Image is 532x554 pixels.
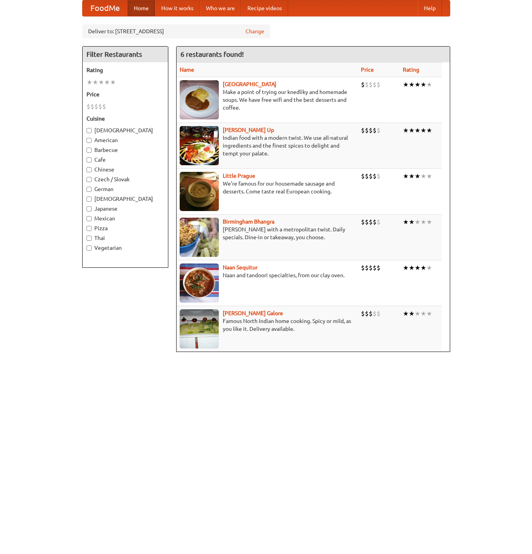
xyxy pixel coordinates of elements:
div: Deliver to: [STREET_ADDRESS] [82,24,270,38]
a: How it works [155,0,200,16]
li: $ [373,126,377,135]
input: Japanese [87,206,92,211]
li: ★ [409,172,415,180]
li: ★ [426,126,432,135]
li: ★ [426,80,432,89]
input: Mexican [87,216,92,221]
li: ★ [426,218,432,226]
label: Chinese [87,166,164,173]
li: ★ [104,78,110,87]
a: Little Prague [223,173,255,179]
li: ★ [420,126,426,135]
a: Home [128,0,155,16]
img: czechpoint.jpg [180,80,219,119]
input: Chinese [87,167,92,172]
li: ★ [409,309,415,318]
li: $ [361,126,365,135]
li: $ [377,309,381,318]
li: ★ [403,218,409,226]
label: [DEMOGRAPHIC_DATA] [87,126,164,134]
label: Czech / Slovak [87,175,164,183]
li: ★ [409,218,415,226]
li: $ [361,218,365,226]
li: $ [377,218,381,226]
img: naansequitur.jpg [180,263,219,303]
li: ★ [403,263,409,272]
li: ★ [420,80,426,89]
p: Indian food with a modern twist. We use all-natural ingredients and the finest spices to delight ... [180,134,355,157]
label: German [87,185,164,193]
a: Naan Sequitur [223,264,258,271]
li: ★ [420,218,426,226]
input: American [87,138,92,143]
h4: Filter Restaurants [83,47,168,62]
h5: Cuisine [87,115,164,123]
li: ★ [403,309,409,318]
li: ★ [409,80,415,89]
li: $ [102,102,106,111]
input: [DEMOGRAPHIC_DATA] [87,128,92,133]
label: Vegetarian [87,244,164,252]
ng-pluralize: 6 restaurants found! [180,51,244,58]
li: ★ [403,126,409,135]
li: $ [377,172,381,180]
li: $ [369,263,373,272]
li: $ [90,102,94,111]
li: ★ [415,218,420,226]
input: German [87,187,92,192]
label: [DEMOGRAPHIC_DATA] [87,195,164,203]
input: Barbecue [87,148,92,153]
a: Change [245,27,264,35]
li: ★ [426,309,432,318]
li: $ [369,218,373,226]
li: ★ [426,263,432,272]
li: $ [369,126,373,135]
li: ★ [415,126,420,135]
b: Birmingham Bhangra [223,218,274,225]
label: American [87,136,164,144]
li: $ [377,126,381,135]
li: $ [361,263,365,272]
li: $ [369,80,373,89]
h5: Price [87,90,164,98]
img: curryup.jpg [180,126,219,165]
li: $ [361,80,365,89]
label: Mexican [87,215,164,222]
label: Cafe [87,156,164,164]
li: $ [365,80,369,89]
li: $ [87,102,90,111]
li: $ [361,172,365,180]
p: [PERSON_NAME] with a metropolitan twist. Daily specials. Dine-in or takeaway, you choose. [180,226,355,241]
p: Naan and tandoori specialties, from our clay oven. [180,271,355,279]
a: Rating [403,67,419,73]
img: littleprague.jpg [180,172,219,211]
img: bhangra.jpg [180,218,219,257]
li: ★ [403,172,409,180]
b: [PERSON_NAME] Up [223,127,274,133]
li: ★ [426,172,432,180]
a: [GEOGRAPHIC_DATA] [223,81,276,87]
li: ★ [98,78,104,87]
li: $ [365,172,369,180]
label: Japanese [87,205,164,213]
a: Who we are [200,0,241,16]
a: Recipe videos [241,0,288,16]
input: [DEMOGRAPHIC_DATA] [87,197,92,202]
li: $ [98,102,102,111]
input: Czech / Slovak [87,177,92,182]
li: ★ [420,172,426,180]
li: $ [94,102,98,111]
label: Thai [87,234,164,242]
li: $ [373,80,377,89]
li: ★ [110,78,116,87]
a: [PERSON_NAME] Galore [223,310,283,316]
li: $ [365,218,369,226]
input: Thai [87,236,92,241]
a: FoodMe [83,0,128,16]
label: Barbecue [87,146,164,154]
img: currygalore.jpg [180,309,219,348]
